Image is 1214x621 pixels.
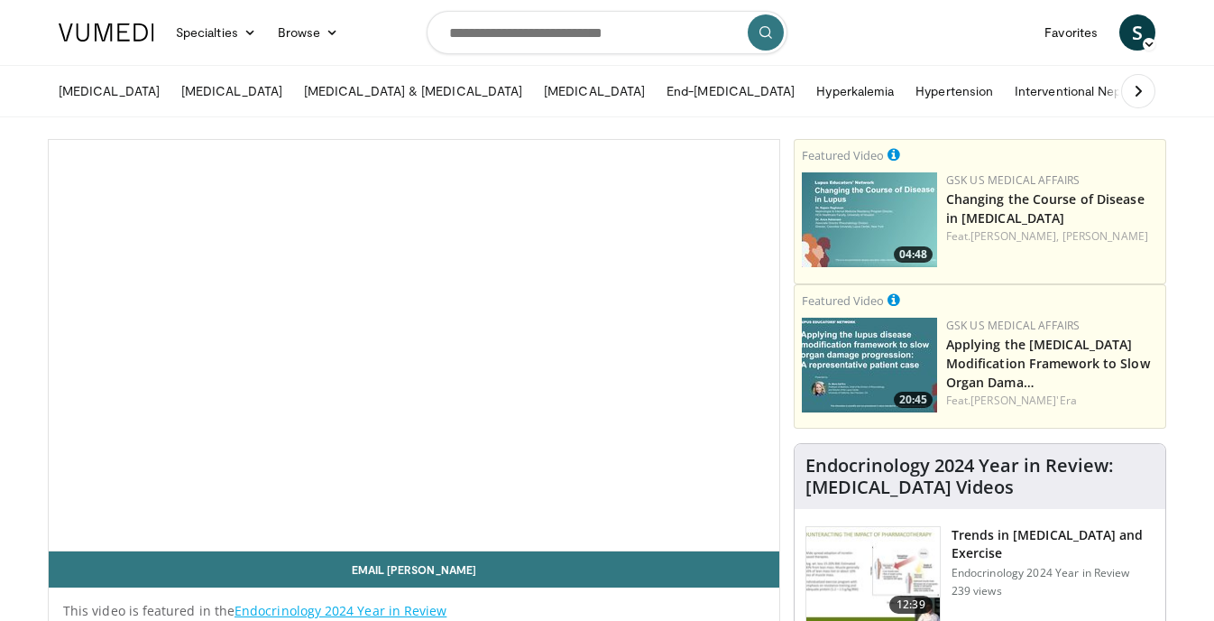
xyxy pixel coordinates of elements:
[894,392,933,408] span: 20:45
[805,455,1154,498] h4: Endocrinology 2024 Year in Review: [MEDICAL_DATA] Videos
[970,393,1077,408] a: [PERSON_NAME]'Era
[802,172,937,267] a: 04:48
[805,73,905,109] a: Hyperkalemia
[905,73,1004,109] a: Hypertension
[63,602,765,620] p: This video is featured in the
[806,527,940,621] img: 246990b5-c4c2-40f8-8a45-5ba11c19498c.150x105_q85_crop-smart_upscale.jpg
[165,14,267,51] a: Specialties
[946,318,1081,333] a: GSK US Medical Affairs
[802,292,884,309] small: Featured Video
[1119,14,1155,51] a: S
[802,318,937,412] img: 9b11da17-84cb-43c8-bb1f-86317c752f50.png.150x105_q85_crop-smart_upscale.jpg
[49,551,779,588] a: Email [PERSON_NAME]
[59,23,154,42] img: VuMedi Logo
[1034,14,1108,51] a: Favorites
[952,584,1002,598] p: 239 views
[894,246,933,263] span: 04:48
[802,172,937,267] img: 617c1126-5952-44a1-b66c-75ce0166d71c.png.150x105_q85_crop-smart_upscale.jpg
[952,566,1154,580] p: Endocrinology 2024 Year in Review
[802,147,884,163] small: Featured Video
[656,73,805,109] a: End-[MEDICAL_DATA]
[235,602,446,619] a: Endocrinology 2024 Year in Review
[952,526,1154,562] h3: Trends in [MEDICAL_DATA] and Exercise
[802,318,937,412] a: 20:45
[533,73,656,109] a: [MEDICAL_DATA]
[267,14,350,51] a: Browse
[427,11,787,54] input: Search topics, interventions
[170,73,293,109] a: [MEDICAL_DATA]
[946,336,1150,391] a: Applying the [MEDICAL_DATA] Modification Framework to Slow Organ Dama…
[1004,73,1175,109] a: Interventional Nephrology
[889,596,933,614] span: 12:39
[49,140,779,551] video-js: Video Player
[946,393,1158,409] div: Feat.
[970,228,1059,244] a: [PERSON_NAME],
[946,172,1081,188] a: GSK US Medical Affairs
[48,73,170,109] a: [MEDICAL_DATA]
[946,190,1145,227] a: Changing the Course of Disease in [MEDICAL_DATA]
[1062,228,1148,244] a: [PERSON_NAME]
[946,228,1158,245] div: Feat.
[293,73,533,109] a: [MEDICAL_DATA] & [MEDICAL_DATA]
